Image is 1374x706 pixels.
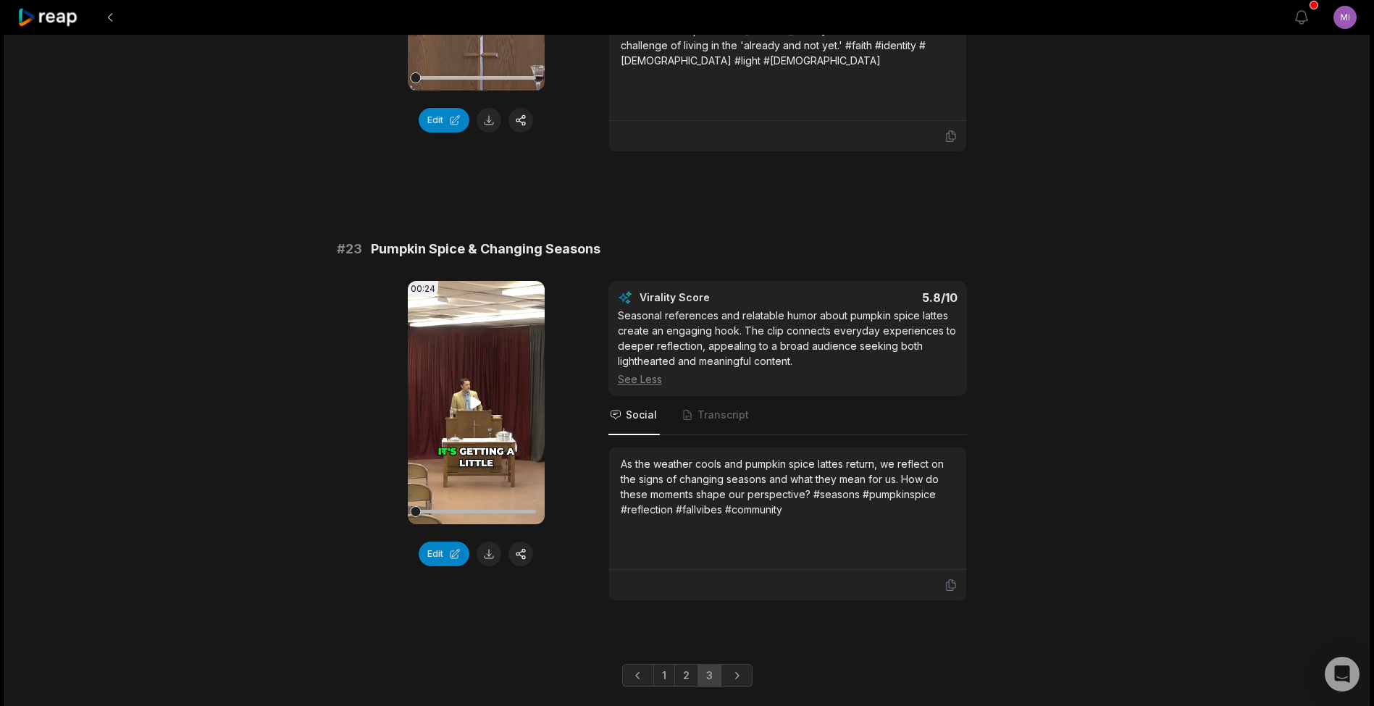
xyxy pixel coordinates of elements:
div: 5.8 /10 [802,290,958,305]
video: Your browser does not support mp4 format. [408,281,545,524]
a: Next page [721,664,753,687]
a: Page 3 is your current page [698,664,721,687]
span: Social [626,408,657,422]
a: Previous page [622,664,654,687]
span: Pumpkin Spice & Changing Seasons [371,239,600,259]
div: As the weather cools and pumpkin spice lattes return, we reflect on the signs of changing seasons... [621,456,955,517]
button: Edit [419,108,469,133]
div: [PERSON_NAME] 5 reveals a powerful tension: who we are versus what we do. Explore how [PERSON_NAM... [621,7,955,68]
span: # 23 [337,239,362,259]
a: Page 1 [653,664,675,687]
nav: Tabs [608,396,967,435]
div: Open Intercom Messenger [1325,657,1360,692]
div: Seasonal references and relatable humor about pumpkin spice lattes create an engaging hook. The c... [618,308,958,387]
button: Edit [419,542,469,566]
a: Page 2 [674,664,698,687]
div: Virality Score [640,290,795,305]
span: Transcript [698,408,749,422]
div: See Less [618,371,958,387]
ul: Pagination [622,664,753,687]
